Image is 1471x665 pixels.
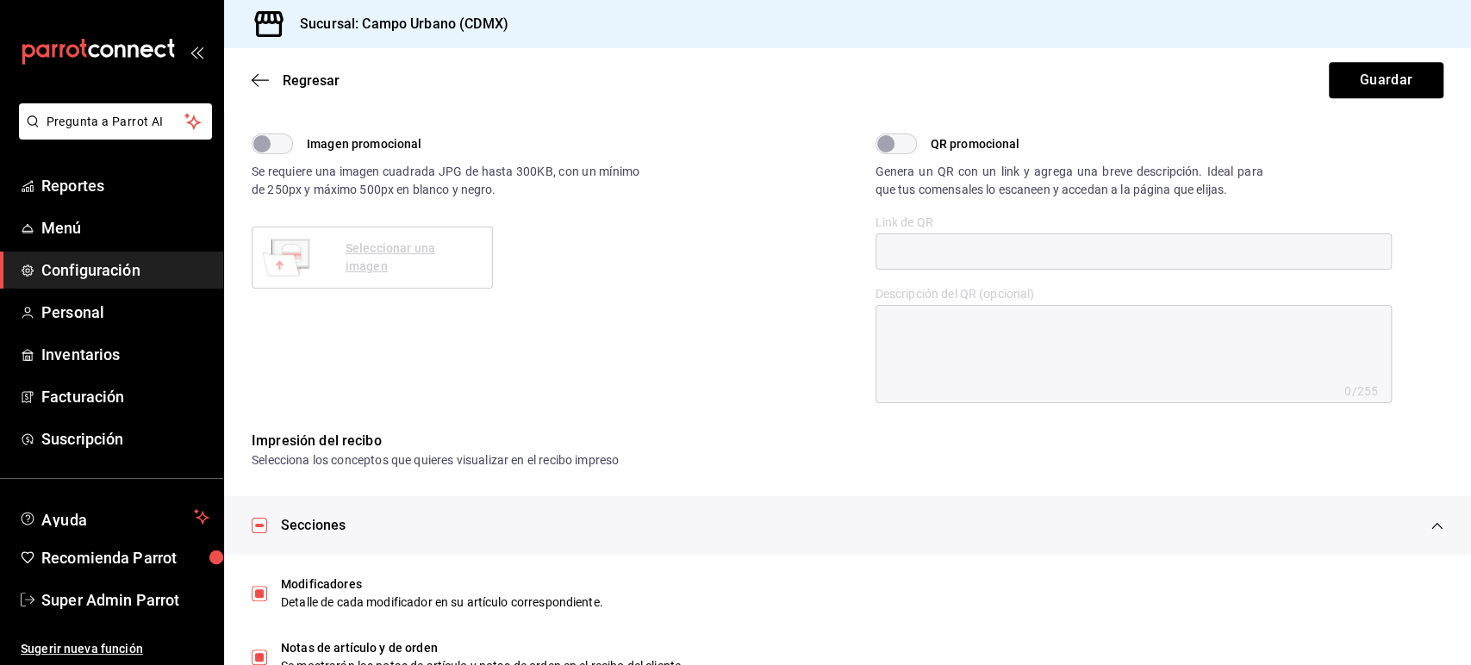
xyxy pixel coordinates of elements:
[41,258,209,282] span: Configuración
[41,301,209,324] span: Personal
[252,72,340,89] button: Regresar
[283,72,340,89] span: Regresar
[252,431,1443,451] div: Impresión del recibo
[346,239,478,276] div: Seleccionar una imagen
[281,639,1443,657] div: Notas de artículo y de orden
[876,288,1392,300] label: Descripción del QR (opcional)
[1329,62,1443,98] button: Guardar
[21,640,209,658] span: Sugerir nueva función
[286,14,508,34] h3: Sucursal: Campo Urbano (CDMX)
[281,575,1443,594] div: Modificadores
[41,546,209,569] span: Recomienda Parrot
[876,216,1392,228] label: Link de QR
[41,174,209,197] span: Reportes
[931,135,1020,153] span: QR promocional
[41,588,209,612] span: Super Admin Parrot
[281,594,1443,612] div: Detalle de cada modificador en su artículo correspondiente.
[12,125,212,143] a: Pregunta a Parrot AI
[259,230,314,285] img: Preview
[190,45,203,59] button: open_drawer_menu
[41,343,209,366] span: Inventarios
[307,135,421,153] span: Imagen promocional
[252,451,1443,469] p: Selecciona los conceptos que quieres visualizar en el recibo impreso
[41,427,209,451] span: Suscripción
[41,385,209,408] span: Facturación
[1344,382,1378,400] div: 0 /255
[876,163,1263,199] div: Genera un QR con un link y agrega una breve descripción. Ideal para que tus comensales lo escanee...
[47,113,185,131] span: Pregunta a Parrot AI
[252,163,639,199] div: Se requiere una imagen cuadrada JPG de hasta 300KB, con un mínimo de 250px y máximo 500px en blan...
[19,103,212,140] button: Pregunta a Parrot AI
[41,216,209,239] span: Menú
[41,507,187,527] span: Ayuda
[281,515,346,536] span: Secciones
